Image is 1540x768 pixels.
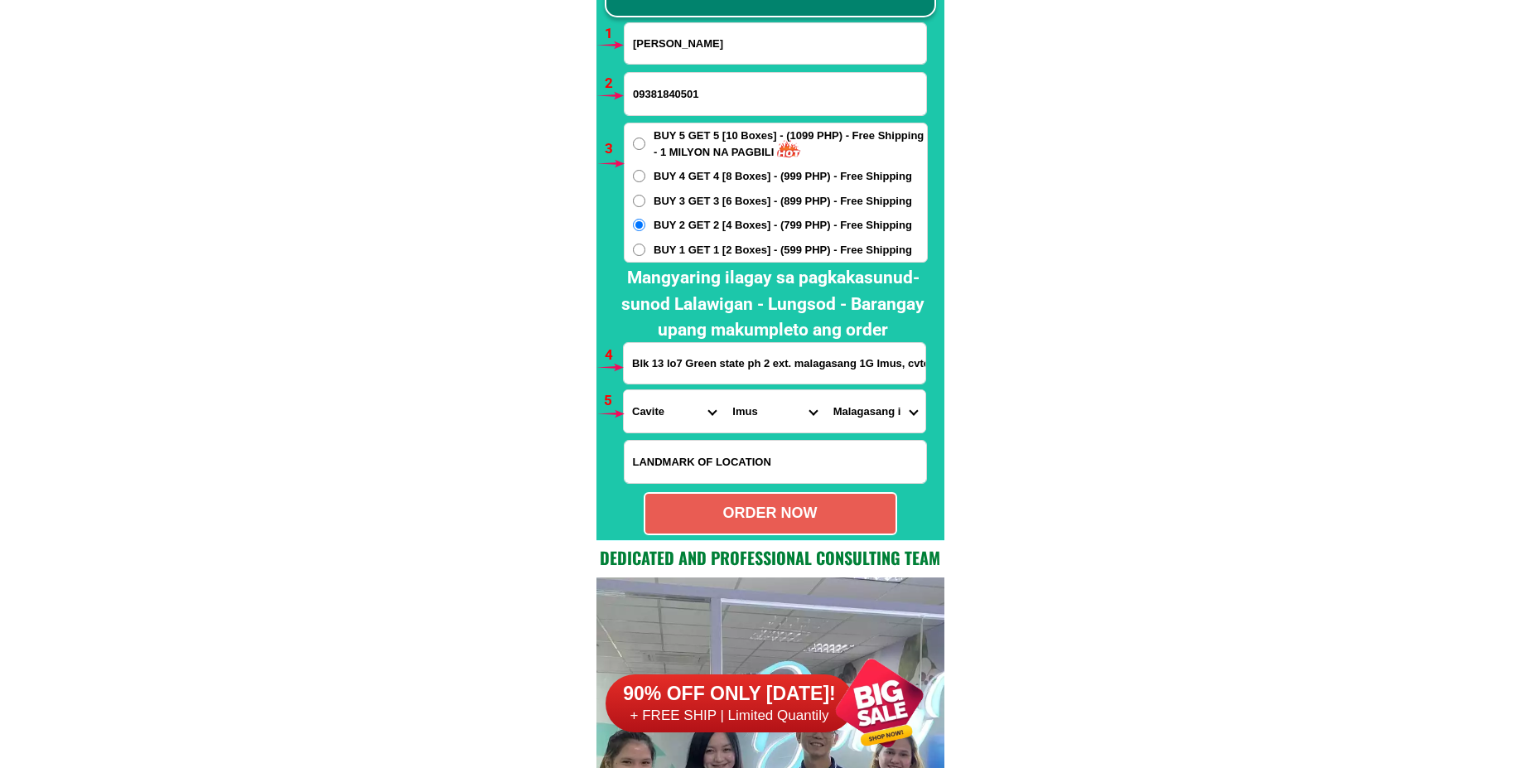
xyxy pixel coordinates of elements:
span: BUY 3 GET 3 [6 Boxes] - (899 PHP) - Free Shipping [654,193,912,210]
input: BUY 3 GET 3 [6 Boxes] - (899 PHP) - Free Shipping [633,195,645,207]
input: Input phone_number [625,73,926,115]
input: BUY 4 GET 4 [8 Boxes] - (999 PHP) - Free Shipping [633,170,645,182]
span: BUY 4 GET 4 [8 Boxes] - (999 PHP) - Free Shipping [654,168,912,185]
h2: Mangyaring ilagay sa pagkakasunud-sunod Lalawigan - Lungsod - Barangay upang makumpleto ang order [610,265,936,344]
h6: 1 [605,23,624,45]
input: Input full_name [625,23,926,64]
input: BUY 5 GET 5 [10 Boxes] - (1099 PHP) - Free Shipping - 1 MILYON NA PAGBILI [633,138,645,150]
select: Select commune [825,390,925,432]
span: BUY 5 GET 5 [10 Boxes] - (1099 PHP) - Free Shipping - 1 MILYON NA PAGBILI [654,128,927,160]
input: BUY 2 GET 2 [4 Boxes] - (799 PHP) - Free Shipping [633,219,645,231]
h6: 4 [605,345,624,366]
span: BUY 2 GET 2 [4 Boxes] - (799 PHP) - Free Shipping [654,217,912,234]
select: Select province [624,390,724,432]
h6: 2 [605,73,624,94]
h6: 5 [604,390,623,412]
div: ORDER NOW [645,502,896,524]
input: BUY 1 GET 1 [2 Boxes] - (599 PHP) - Free Shipping [633,244,645,256]
h2: Dedicated and professional consulting team [596,545,944,570]
select: Select district [724,390,824,432]
h6: 90% OFF ONLY [DATE]! [606,682,854,707]
input: Input LANDMARKOFLOCATION [625,441,926,483]
h6: + FREE SHIP | Limited Quantily [606,707,854,725]
span: BUY 1 GET 1 [2 Boxes] - (599 PHP) - Free Shipping [654,242,912,258]
h6: 3 [605,138,624,160]
input: Input address [624,343,925,384]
